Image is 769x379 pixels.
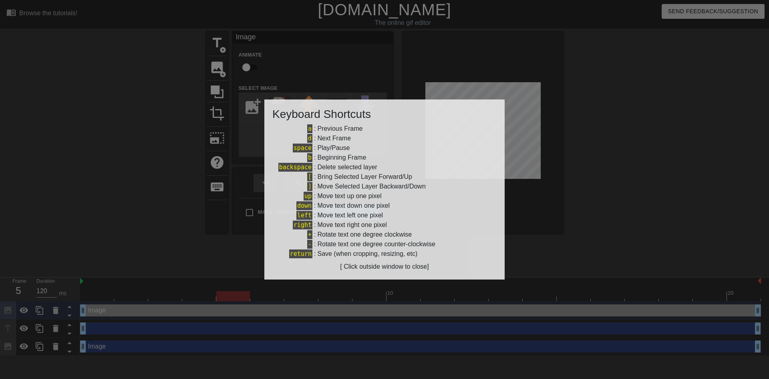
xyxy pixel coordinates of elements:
div: : [272,162,497,172]
div: : [272,230,497,239]
div: : [272,182,497,191]
span: d [307,134,312,143]
div: : [272,211,497,220]
span: + [307,230,312,239]
div: Move Selected Layer Backward/Down [317,182,425,191]
span: [ [307,172,312,181]
h3: Keyboard Shortcuts [272,107,497,121]
span: - [307,240,312,249]
span: b [307,153,312,162]
div: Play/Pause [317,143,350,153]
span: right [293,221,312,229]
div: Move text left one pixel [317,211,383,220]
span: ] [307,182,312,191]
div: : [272,220,497,230]
div: : [272,153,497,162]
div: [ Click outside window to close] [272,262,497,272]
div: : [272,134,497,143]
div: Delete selected layer [317,162,377,172]
span: space [293,144,312,152]
span: backspace [278,163,312,172]
div: Rotate text one degree counter-clockwise [317,239,435,249]
div: Move text down one pixel [317,201,390,211]
div: : [272,172,497,182]
span: a [307,124,312,133]
div: Bring Selected Layer Forward/Up [317,172,412,182]
span: return [289,249,312,258]
div: : [272,249,497,259]
div: Beginning Frame [317,153,366,162]
div: Move text up one pixel [317,191,381,201]
span: left [296,211,312,220]
div: Rotate text one degree clockwise [317,230,412,239]
div: : [272,239,497,249]
div: Save (when cropping, resizing, etc) [317,249,417,259]
span: down [296,201,312,210]
div: Previous Frame [317,124,362,134]
div: Move text right one pixel [317,220,387,230]
div: Next Frame [317,134,351,143]
div: : [272,143,497,153]
div: : [272,191,497,201]
div: : [272,124,497,134]
div: : [272,201,497,211]
span: up [304,192,312,201]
